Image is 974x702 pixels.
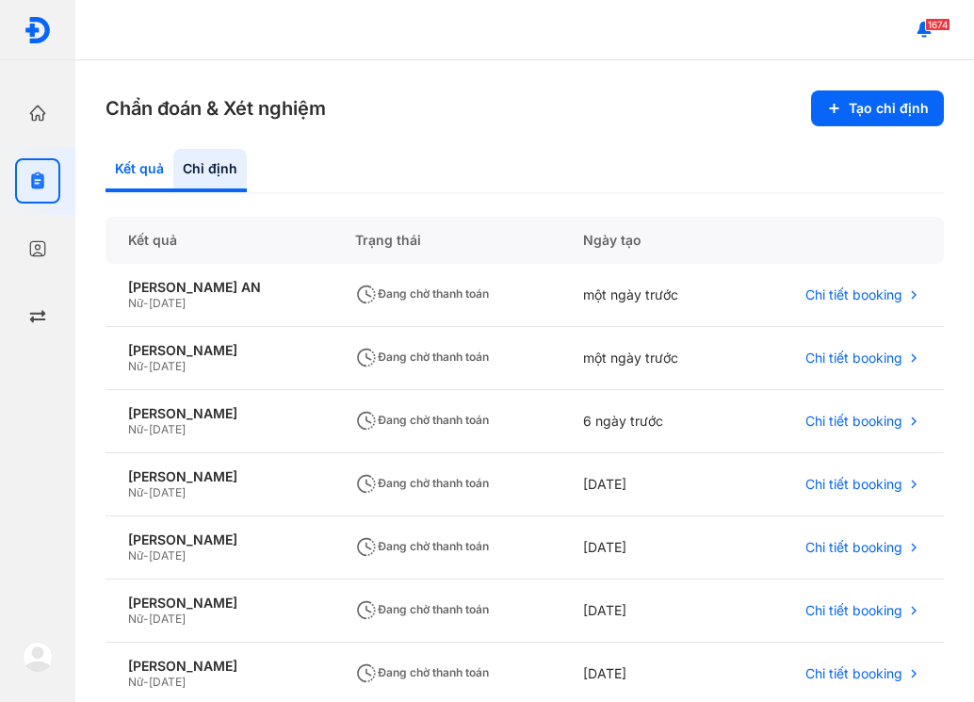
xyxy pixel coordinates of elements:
[560,217,739,264] div: Ngày tạo
[560,580,739,643] div: [DATE]
[560,453,739,516] div: [DATE]
[143,296,149,310] span: -
[143,359,149,373] span: -
[333,217,560,264] div: Trạng thái
[128,468,310,485] div: [PERSON_NAME]
[143,485,149,499] span: -
[355,602,489,616] span: Đang chờ thanh toán
[805,413,902,430] span: Chi tiết booking
[143,675,149,689] span: -
[805,602,902,619] span: Chi tiết booking
[355,286,489,301] span: Đang chờ thanh toán
[128,595,310,612] div: [PERSON_NAME]
[149,612,186,626] span: [DATE]
[149,422,186,436] span: [DATE]
[925,18,950,31] span: 1674
[355,413,489,427] span: Đang chờ thanh toán
[128,342,310,359] div: [PERSON_NAME]
[560,516,739,580] div: [DATE]
[23,642,53,672] img: logo
[173,149,247,192] div: Chỉ định
[355,476,489,490] span: Đang chờ thanh toán
[560,264,739,327] div: một ngày trước
[128,675,143,689] span: Nữ
[805,476,902,493] span: Chi tiết booking
[106,149,173,192] div: Kết quả
[24,16,52,44] img: logo
[106,95,326,122] h3: Chẩn đoán & Xét nghiệm
[355,665,489,679] span: Đang chờ thanh toán
[805,286,902,303] span: Chi tiết booking
[128,548,143,563] span: Nữ
[128,658,310,675] div: [PERSON_NAME]
[143,612,149,626] span: -
[355,539,489,553] span: Đang chờ thanh toán
[149,359,186,373] span: [DATE]
[149,548,186,563] span: [DATE]
[128,531,310,548] div: [PERSON_NAME]
[805,350,902,367] span: Chi tiết booking
[149,485,186,499] span: [DATE]
[143,422,149,436] span: -
[811,90,944,126] button: Tạo chỉ định
[805,539,902,556] span: Chi tiết booking
[128,279,310,296] div: [PERSON_NAME] AN
[128,296,143,310] span: Nữ
[149,675,186,689] span: [DATE]
[106,217,333,264] div: Kết quả
[128,422,143,436] span: Nữ
[355,350,489,364] span: Đang chờ thanh toán
[128,485,143,499] span: Nữ
[143,548,149,563] span: -
[128,359,143,373] span: Nữ
[128,612,143,626] span: Nữ
[560,390,739,453] div: 6 ngày trước
[560,327,739,390] div: một ngày trước
[128,405,310,422] div: [PERSON_NAME]
[149,296,186,310] span: [DATE]
[805,665,902,682] span: Chi tiết booking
